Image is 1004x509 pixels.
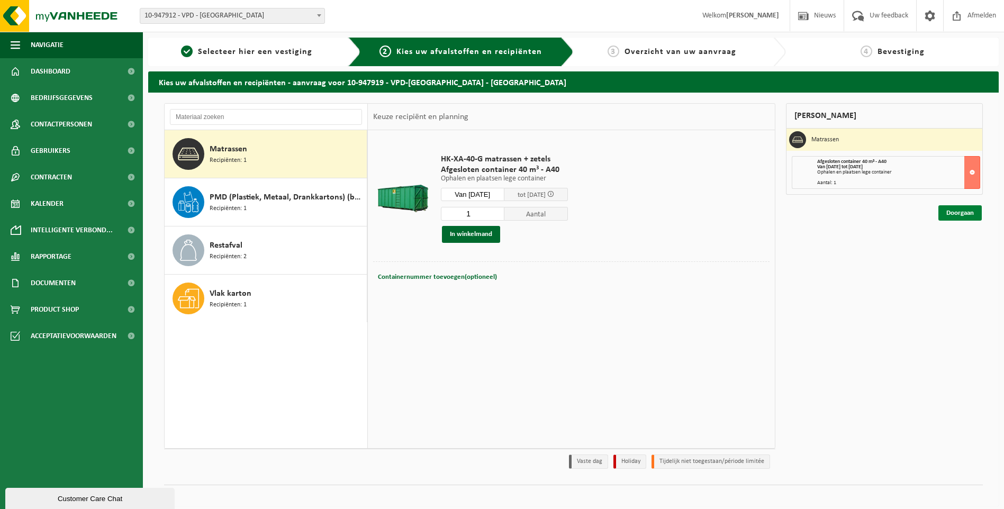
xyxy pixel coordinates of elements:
span: Documenten [31,270,76,296]
div: [PERSON_NAME] [786,103,983,129]
span: 2 [379,46,391,57]
a: 1Selecteer hier een vestiging [153,46,340,58]
span: 3 [608,46,619,57]
button: Containernummer toevoegen(optioneel) [377,270,498,285]
span: Recipiënten: 1 [210,156,247,166]
span: PMD (Plastiek, Metaal, Drankkartons) (bedrijven) [210,191,364,204]
input: Materiaal zoeken [170,109,362,125]
span: Recipiënten: 2 [210,252,247,262]
button: Matrassen Recipiënten: 1 [165,130,367,178]
span: Contactpersonen [31,111,92,138]
span: 4 [861,46,872,57]
span: Contracten [31,164,72,190]
span: Recipiënten: 1 [210,300,247,310]
div: Keuze recipiënt en planning [368,104,474,130]
span: Selecteer hier een vestiging [198,48,312,56]
h2: Kies uw afvalstoffen en recipiënten - aanvraag voor 10-947919 - VPD-[GEOGRAPHIC_DATA] - [GEOGRAPH... [148,71,999,92]
a: Doorgaan [938,205,982,221]
div: Aantal: 1 [817,180,980,186]
span: Recipiënten: 1 [210,204,247,214]
span: 10-947912 - VPD - ASSE [140,8,324,23]
span: Product Shop [31,296,79,323]
button: In winkelmand [442,226,500,243]
span: Rapportage [31,243,71,270]
button: PMD (Plastiek, Metaal, Drankkartons) (bedrijven) Recipiënten: 1 [165,178,367,226]
strong: Van [DATE] tot [DATE] [817,164,863,170]
span: Overzicht van uw aanvraag [625,48,736,56]
span: Afgesloten container 40 m³ - A40 [817,159,887,165]
span: Kies uw afvalstoffen en recipiënten [396,48,542,56]
span: Afgesloten container 40 m³ - A40 [441,165,568,175]
span: Matrassen [210,143,247,156]
span: Navigatie [31,32,64,58]
span: tot [DATE] [518,192,546,198]
li: Tijdelijk niet toegestaan/période limitée [652,455,770,469]
span: Acceptatievoorwaarden [31,323,116,349]
li: Vaste dag [569,455,608,469]
span: Bedrijfsgegevens [31,85,93,111]
span: Dashboard [31,58,70,85]
span: Containernummer toevoegen(optioneel) [378,274,497,280]
span: Kalender [31,190,64,217]
span: Bevestiging [878,48,925,56]
span: 1 [181,46,193,57]
input: Selecteer datum [441,188,504,201]
button: Restafval Recipiënten: 2 [165,226,367,275]
strong: [PERSON_NAME] [726,12,779,20]
p: Ophalen en plaatsen lege container [441,175,568,183]
span: Intelligente verbond... [31,217,113,243]
li: Holiday [613,455,646,469]
span: 10-947912 - VPD - ASSE [140,8,325,24]
span: Aantal [504,207,568,221]
span: Gebruikers [31,138,70,164]
span: Restafval [210,239,242,252]
button: Vlak karton Recipiënten: 1 [165,275,367,322]
div: Ophalen en plaatsen lege container [817,170,980,175]
iframe: chat widget [5,486,177,509]
span: HK-XA-40-G matrassen + zetels [441,154,568,165]
h3: Matrassen [811,131,839,148]
span: Vlak karton [210,287,251,300]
